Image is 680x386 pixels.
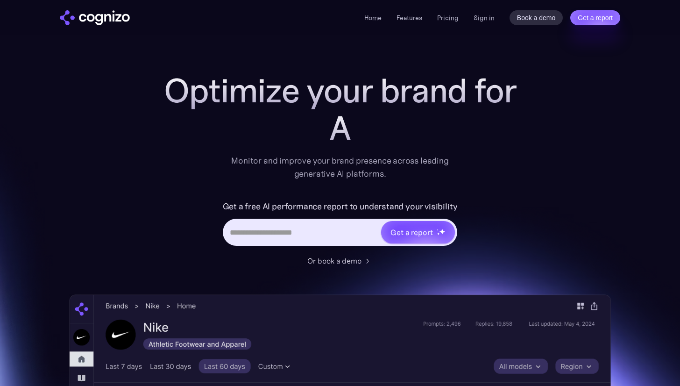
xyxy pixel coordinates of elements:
[223,199,458,214] label: Get a free AI performance report to understand your visibility
[153,109,527,147] div: A
[307,255,361,266] div: Or book a demo
[437,14,459,22] a: Pricing
[364,14,382,22] a: Home
[60,10,130,25] img: cognizo logo
[153,72,527,109] h1: Optimize your brand for
[437,229,438,230] img: star
[225,154,455,180] div: Monitor and improve your brand presence across leading generative AI platforms.
[397,14,422,22] a: Features
[390,227,432,238] div: Get a report
[223,199,458,250] form: Hero URL Input Form
[307,255,373,266] a: Or book a demo
[439,229,445,235] img: star
[60,10,130,25] a: home
[510,10,563,25] a: Book a demo
[380,220,456,244] a: Get a reportstarstarstar
[474,12,495,23] a: Sign in
[437,232,440,236] img: star
[570,10,620,25] a: Get a report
